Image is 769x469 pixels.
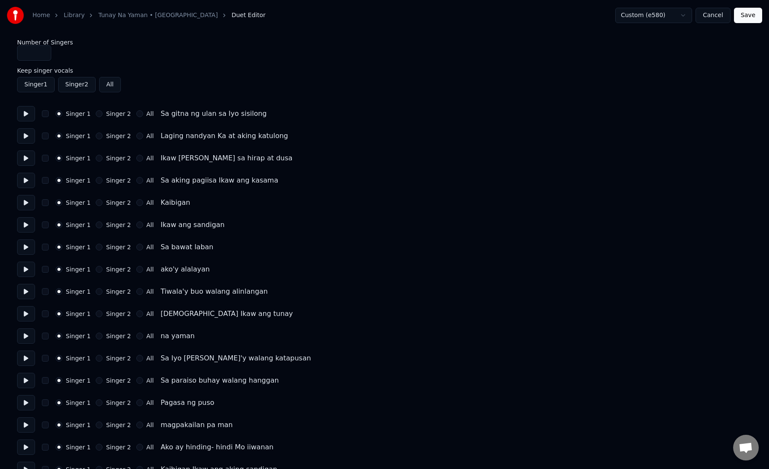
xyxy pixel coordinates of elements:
a: Open chat [733,435,759,460]
label: Singer 1 [66,155,91,161]
label: Singer 1 [66,311,91,317]
label: Singer 2 [106,422,131,428]
label: All [147,422,154,428]
label: All [147,244,154,250]
div: Sa gitna ng ulan sa Iyo sisilong [161,109,267,119]
div: [DEMOGRAPHIC_DATA] Ikaw ang tunay [161,309,293,319]
div: Ikaw ang sandigan [161,220,225,230]
div: Sa aking pagiisa Ikaw ang kasama [161,175,278,186]
label: Singer 1 [66,111,91,117]
div: Sa paraiso buhay walang hanggan [161,375,279,386]
label: Number of Singers [17,39,752,45]
label: All [147,311,154,317]
div: Tiwala'y buo walang alinlangan [161,286,268,297]
label: All [147,333,154,339]
label: Singer 2 [106,177,131,183]
label: Singer 1 [66,177,91,183]
button: Save [734,8,762,23]
label: Singer 1 [66,222,91,228]
label: Singer 1 [66,266,91,272]
div: Kaibigan [161,198,190,208]
label: Singer 2 [106,133,131,139]
label: Singer 1 [66,355,91,361]
label: Singer 2 [106,200,131,206]
label: Singer 2 [106,266,131,272]
label: Singer 2 [106,289,131,295]
div: Laging nandyan Ka at aking katulong [161,131,288,141]
span: Duet Editor [232,11,266,20]
label: All [147,266,154,272]
img: youka [7,7,24,24]
label: Singer 2 [106,155,131,161]
div: na yaman [161,331,195,341]
label: All [147,444,154,450]
div: Sa Iyo [PERSON_NAME]'y walang katapusan [161,353,311,363]
label: Singer 1 [66,378,91,383]
label: Singer 1 [66,200,91,206]
label: Singer 1 [66,444,91,450]
label: All [147,222,154,228]
label: Singer 2 [106,444,131,450]
label: Singer 2 [106,311,131,317]
div: Ikaw [PERSON_NAME] sa hirap at dusa [161,153,293,163]
label: Singer 1 [66,400,91,406]
label: Singer 2 [106,378,131,383]
label: All [147,155,154,161]
label: All [147,400,154,406]
div: Sa bawat laban [161,242,214,252]
a: Home [32,11,50,20]
label: Singer 1 [66,333,91,339]
label: All [147,355,154,361]
div: Pagasa ng puso [161,398,214,408]
label: All [147,378,154,383]
div: ako'y alalayan [161,264,210,274]
label: Singer 2 [106,400,131,406]
button: Singer1 [17,77,55,92]
label: Keep singer vocals [17,68,752,74]
div: Ako ay hinding- hindi Mo iiwanan [161,442,273,452]
label: All [147,111,154,117]
label: Singer 2 [106,333,131,339]
label: Singer 2 [106,355,131,361]
button: Singer2 [58,77,96,92]
button: All [99,77,121,92]
div: magpakailan pa man [161,420,233,430]
label: Singer 1 [66,244,91,250]
label: Singer 1 [66,422,91,428]
label: Singer 2 [106,222,131,228]
label: Singer 2 [106,111,131,117]
label: All [147,177,154,183]
label: All [147,133,154,139]
label: All [147,289,154,295]
label: All [147,200,154,206]
nav: breadcrumb [32,11,266,20]
a: Tunay Na Yaman • [GEOGRAPHIC_DATA] [98,11,218,20]
a: Library [64,11,85,20]
label: Singer 2 [106,244,131,250]
label: Singer 1 [66,289,91,295]
button: Cancel [696,8,730,23]
label: Singer 1 [66,133,91,139]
